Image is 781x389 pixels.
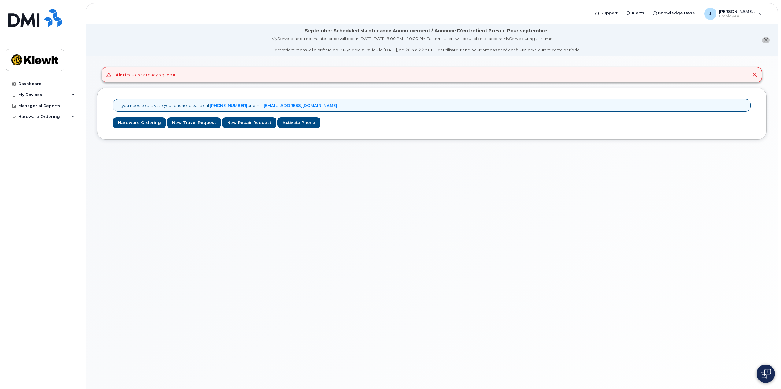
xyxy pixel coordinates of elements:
[277,117,320,129] a: Activate Phone
[210,103,247,108] a: [PHONE_NUMBER]
[222,117,276,129] a: New Repair Request
[167,117,221,129] a: New Travel Request
[116,72,127,77] strong: Alert
[761,369,771,379] img: Open chat
[264,103,337,108] a: [EMAIL_ADDRESS][DOMAIN_NAME]
[116,72,177,78] div: You are already signed in.
[119,103,337,108] p: If you need to activate your phone, please call or email
[762,37,770,43] button: close notification
[272,36,581,53] div: MyServe scheduled maintenance will occur [DATE][DATE] 8:00 PM - 10:00 PM Eastern. Users will be u...
[113,117,166,129] a: Hardware Ordering
[305,28,547,34] div: September Scheduled Maintenance Announcement / Annonce D'entretient Prévue Pour septembre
